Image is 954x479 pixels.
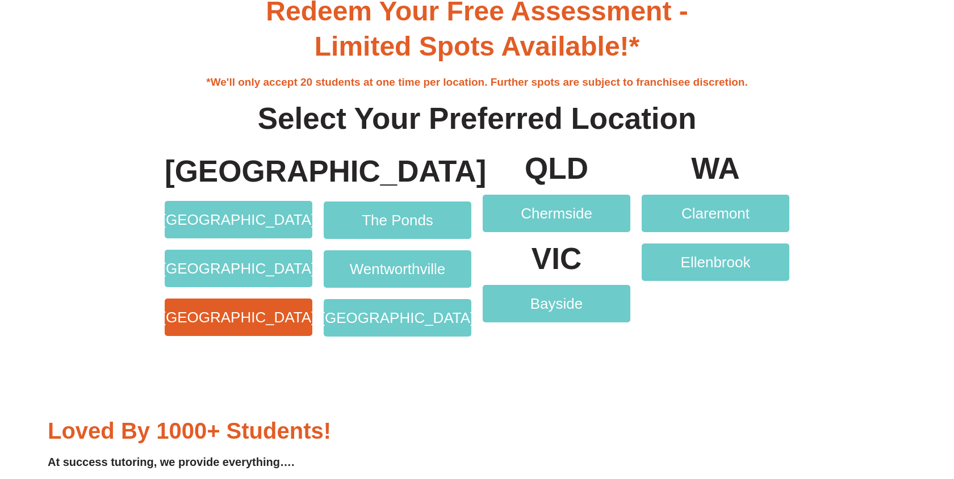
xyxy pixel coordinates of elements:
[321,310,475,325] span: [GEOGRAPHIC_DATA]
[48,419,468,442] h3: Loved by 1000+ students!
[324,201,471,239] a: The Ponds
[362,213,433,228] span: The Ponds
[162,261,316,276] span: [GEOGRAPHIC_DATA]
[350,262,446,276] span: Wentworthville
[324,299,471,337] a: [GEOGRAPHIC_DATA]
[324,250,471,288] a: Wentworthville
[681,255,751,270] span: Ellenbrook
[483,243,630,274] p: VIC
[530,296,583,311] span: Bayside
[153,76,801,89] h4: *We'll only accept 20 students at one time per location. Further spots are subject to franchisee ...
[165,201,312,238] a: [GEOGRAPHIC_DATA]
[165,153,312,190] h4: [GEOGRAPHIC_DATA]
[165,250,312,287] a: [GEOGRAPHIC_DATA]
[642,153,789,183] p: WA
[681,206,750,221] span: Claremont
[521,206,592,221] span: Chermside
[258,102,697,135] b: Select Your Preferred Location
[642,243,789,281] a: Ellenbrook
[759,351,954,479] iframe: Chat Widget
[165,299,312,336] a: [GEOGRAPHIC_DATA]
[162,310,316,325] span: [GEOGRAPHIC_DATA]
[162,212,316,227] span: [GEOGRAPHIC_DATA]
[483,153,630,183] p: QLD
[483,195,630,232] a: Chermside
[48,453,468,471] h4: At success tutoring, we provide everything….
[642,195,789,232] a: Claremont
[483,285,630,322] a: Bayside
